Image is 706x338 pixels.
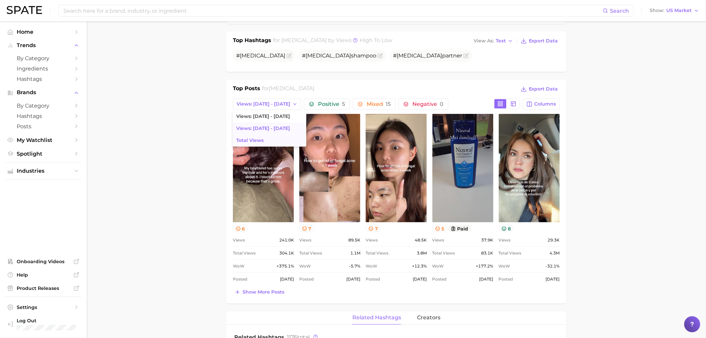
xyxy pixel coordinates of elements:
a: Posts [5,121,81,132]
span: # partner [393,52,462,59]
span: View As [474,39,494,43]
button: Show more posts [233,288,286,297]
button: Trends [5,40,81,50]
button: ShowUS Market [648,6,701,15]
span: Onboarding Videos [17,259,70,265]
span: 3.8m [417,249,427,257]
button: 7 [366,225,381,232]
span: Posted [299,275,314,283]
a: Ingredients [5,63,81,74]
img: SPATE [7,6,42,14]
span: Search [610,8,629,14]
span: Spotlight [17,151,70,157]
span: 0 [440,101,443,107]
a: by Category [5,53,81,63]
a: Log out. Currently logged in with e-mail lauren.alexander@emersongroup.com. [5,316,81,333]
span: WoW [366,262,377,270]
span: +12.3% [412,262,427,270]
a: Settings [5,302,81,312]
span: +375.1% [277,262,294,270]
h2: for [262,84,315,95]
a: Spotlight [5,149,81,159]
span: 5 [342,101,345,107]
span: 15 [386,101,391,107]
button: Industries [5,166,81,176]
span: US Market [667,9,692,12]
input: Search here for a brand, industry, or ingredient [63,5,603,16]
span: Views: [DATE] - [DATE] [236,126,290,131]
button: Flag as miscategorized or irrelevant [463,53,469,58]
a: Home [5,27,81,37]
span: creators [417,315,440,321]
span: Total Views [236,138,264,143]
span: 4.3m [550,249,560,257]
span: Views [299,236,311,244]
span: 304.1k [279,249,294,257]
span: Views: [DATE] - [DATE] [236,114,290,119]
span: WoW [499,262,510,270]
span: Views [366,236,378,244]
span: +177.2% [476,262,493,270]
span: Total Views [432,249,455,257]
span: # [236,52,285,59]
span: 241.0k [279,236,294,244]
span: 48.5k [415,236,427,244]
span: Trends [17,42,70,48]
button: 6 [233,225,248,232]
span: by Category [17,103,70,109]
span: Posted [366,275,380,283]
span: Export Data [529,38,558,44]
button: Export Data [519,84,560,94]
span: Settings [17,304,70,310]
button: paid [448,225,471,232]
span: My Watchlist [17,137,70,143]
span: Hashtags [17,76,70,82]
span: [DATE] [346,275,360,283]
span: Export Data [529,86,558,92]
span: Views [432,236,444,244]
span: Home [17,29,70,35]
span: [DATE] [413,275,427,283]
span: Help [17,272,70,278]
button: 5 [432,225,447,232]
a: Help [5,270,81,280]
span: Mixed [367,102,391,107]
span: [MEDICAL_DATA] [282,37,327,43]
span: Positive [318,102,345,107]
span: Total Views [233,249,256,257]
span: Posted [499,275,513,283]
a: Product Releases [5,283,81,293]
span: WoW [233,262,245,270]
span: [DATE] [479,275,493,283]
span: 37.9k [481,236,493,244]
ul: Views: [DATE] - [DATE] [233,111,306,147]
span: [DATE] [280,275,294,283]
a: by Category [5,101,81,111]
span: Posts [17,123,70,130]
h1: Top Posts [233,84,260,95]
span: Log Out [17,318,107,324]
h2: for by Views [273,36,393,46]
span: Views: [DATE] - [DATE] [237,101,290,107]
span: Brands [17,90,70,96]
span: Total Views [366,249,388,257]
span: -32.1% [546,262,560,270]
span: -5.7% [349,262,360,270]
a: My Watchlist [5,135,81,145]
span: 29.3k [548,236,560,244]
span: [MEDICAL_DATA] [306,52,351,59]
span: related hashtags [352,315,401,321]
button: Columns [523,99,560,110]
span: [DATE] [546,275,560,283]
button: Views: [DATE] - [DATE] [233,99,301,110]
button: 8 [499,225,514,232]
span: 83.1k [481,249,493,257]
a: Hashtags [5,74,81,84]
span: 89.5k [348,236,360,244]
span: high to low [360,37,393,43]
span: Show more posts [243,289,284,295]
button: Brands [5,88,81,98]
span: [MEDICAL_DATA] [397,52,442,59]
span: Show [650,9,665,12]
span: Hashtags [17,113,70,119]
